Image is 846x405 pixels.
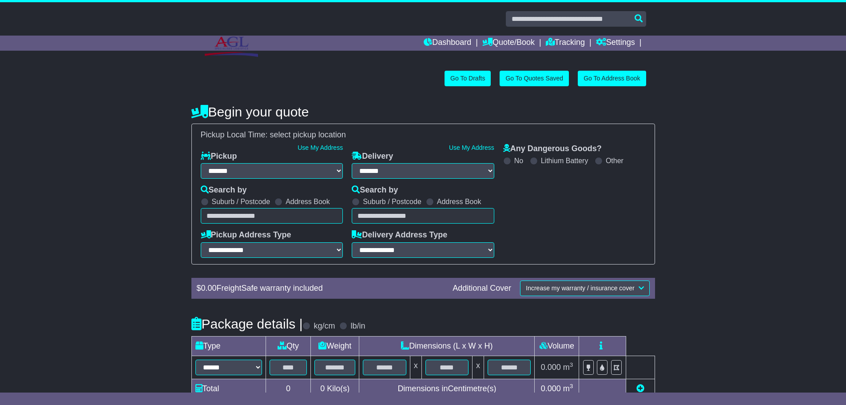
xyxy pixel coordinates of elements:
[563,384,573,393] span: m
[352,230,447,240] label: Delivery Address Type
[541,363,561,372] span: 0.000
[191,336,266,356] td: Type
[298,144,343,151] a: Use My Address
[449,144,494,151] a: Use My Address
[541,156,588,165] label: Lithium Battery
[448,284,516,293] div: Additional Cover
[191,317,303,331] h4: Package details |
[314,321,335,331] label: kg/cm
[212,197,270,206] label: Suburb / Postcode
[500,71,569,86] a: Go To Quotes Saved
[563,363,573,372] span: m
[359,336,535,356] td: Dimensions (L x W x H)
[191,379,266,398] td: Total
[192,284,449,293] div: $ FreightSafe warranty included
[266,336,311,356] td: Qty
[636,384,644,393] a: Add new item
[286,197,330,206] label: Address Book
[201,230,291,240] label: Pickup Address Type
[266,379,311,398] td: 0
[437,197,481,206] label: Address Book
[473,356,484,379] td: x
[352,152,393,161] label: Delivery
[570,383,573,389] sup: 3
[546,36,585,51] a: Tracking
[541,384,561,393] span: 0.000
[311,379,359,398] td: Kilo(s)
[482,36,535,51] a: Quote/Book
[311,336,359,356] td: Weight
[359,379,535,398] td: Dimensions in Centimetre(s)
[320,384,325,393] span: 0
[424,36,471,51] a: Dashboard
[201,185,247,195] label: Search by
[520,281,649,296] button: Increase my warranty / insurance cover
[535,336,579,356] td: Volume
[514,156,523,165] label: No
[350,321,365,331] label: lb/in
[363,197,421,206] label: Suburb / Postcode
[201,284,217,293] span: 0.00
[352,185,398,195] label: Search by
[191,104,655,119] h4: Begin your quote
[606,156,624,165] label: Other
[270,130,346,139] span: select pickup location
[201,152,237,161] label: Pickup
[526,285,634,292] span: Increase my warranty / insurance cover
[578,71,646,86] a: Go To Address Book
[410,356,421,379] td: x
[596,36,635,51] a: Settings
[445,71,491,86] a: Go To Drafts
[503,144,602,154] label: Any Dangerous Goods?
[196,130,650,140] div: Pickup Local Time:
[570,361,573,368] sup: 3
